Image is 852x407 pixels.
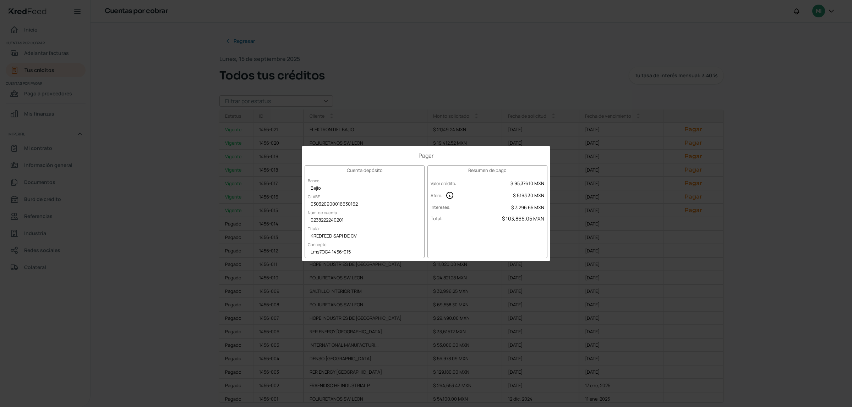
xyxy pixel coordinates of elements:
label: Banco [305,175,322,186]
h3: Resumen de pago [428,166,547,175]
div: 030320900016630162 [305,199,424,210]
label: Intereses : [431,204,450,210]
span: $ 103,866.05 MXN [502,215,544,222]
label: Núm. de cuenta [305,207,340,218]
span: $ 5,193.30 MXN [513,192,544,199]
h3: Cuenta depósito [305,166,424,175]
label: Valor crédito : [431,180,457,186]
div: 0238222240201 [305,215,424,226]
div: Lms7OG4 1456-015 [305,247,424,258]
div: KREDFEED SAPI DE CV [305,231,424,242]
h1: Pagar [305,152,547,160]
span: $ 3,296.65 MXN [511,204,544,211]
label: Aforo : [431,193,443,199]
div: Bajío [305,183,424,194]
label: Concepto [305,239,329,250]
label: CLABE [305,191,323,202]
label: Titular [305,223,323,234]
span: $ 95,376.10 MXN [510,180,544,186]
label: Total : [431,215,443,222]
